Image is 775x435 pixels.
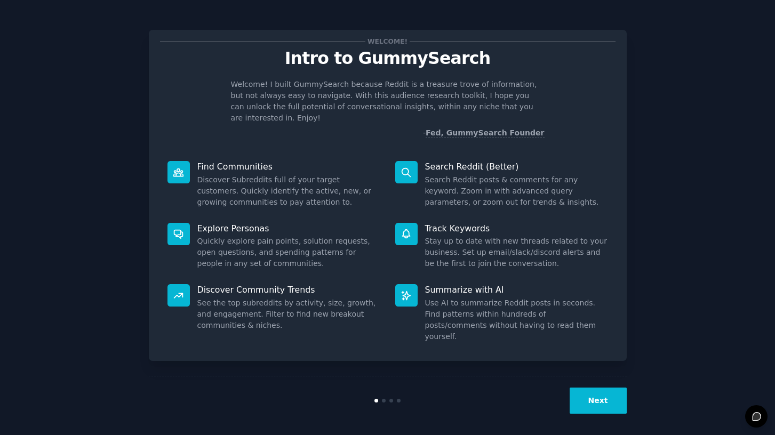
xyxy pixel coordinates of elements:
button: Next [570,388,627,414]
p: Discover Community Trends [197,284,380,295]
p: Intro to GummySearch [160,49,616,68]
p: Summarize with AI [425,284,608,295]
dd: Discover Subreddits full of your target customers. Quickly identify the active, new, or growing c... [197,174,380,208]
div: - [423,127,545,139]
p: Search Reddit (Better) [425,161,608,172]
dd: See the top subreddits by activity, size, growth, and engagement. Filter to find new breakout com... [197,297,380,331]
dd: Quickly explore pain points, solution requests, open questions, and spending patterns for people ... [197,236,380,269]
dd: Search Reddit posts & comments for any keyword. Zoom in with advanced query parameters, or zoom o... [425,174,608,208]
dd: Use AI to summarize Reddit posts in seconds. Find patterns within hundreds of posts/comments with... [425,297,608,342]
dd: Stay up to date with new threads related to your business. Set up email/slack/discord alerts and ... [425,236,608,269]
p: Welcome! I built GummySearch because Reddit is a treasure trove of information, but not always ea... [231,79,545,124]
p: Explore Personas [197,223,380,234]
p: Track Keywords [425,223,608,234]
p: Find Communities [197,161,380,172]
a: Fed, GummySearch Founder [426,128,545,138]
span: Welcome! [365,36,409,47]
